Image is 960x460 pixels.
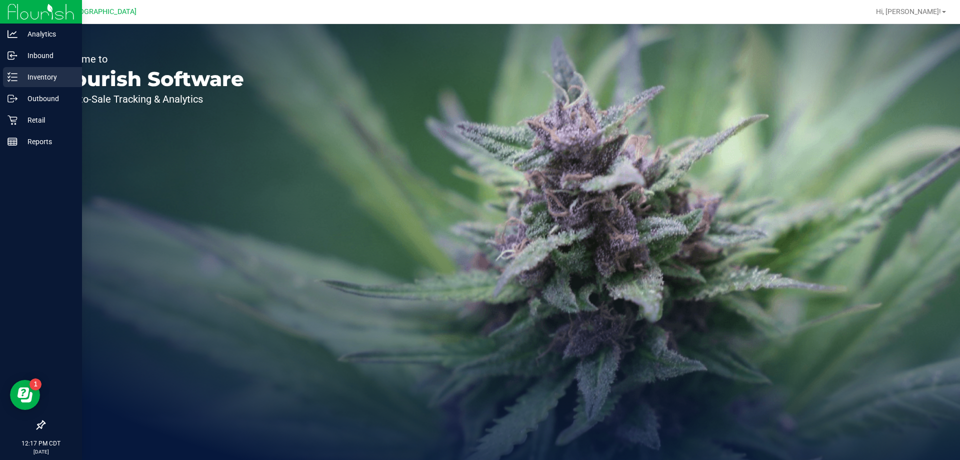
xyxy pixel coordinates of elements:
[7,115,17,125] inline-svg: Retail
[10,380,40,410] iframe: Resource center
[7,29,17,39] inline-svg: Analytics
[17,93,77,105] p: Outbound
[7,51,17,61] inline-svg: Inbound
[68,8,136,16] span: [GEOGRAPHIC_DATA]
[17,136,77,148] p: Reports
[29,378,41,390] iframe: Resource center unread badge
[4,439,77,448] p: 12:17 PM CDT
[54,54,244,64] p: Welcome to
[17,50,77,62] p: Inbound
[54,69,244,89] p: Flourish Software
[17,71,77,83] p: Inventory
[17,28,77,40] p: Analytics
[54,94,244,104] p: Seed-to-Sale Tracking & Analytics
[17,114,77,126] p: Retail
[7,72,17,82] inline-svg: Inventory
[876,8,941,16] span: Hi, [PERSON_NAME]!
[7,137,17,147] inline-svg: Reports
[4,448,77,455] p: [DATE]
[7,94,17,104] inline-svg: Outbound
